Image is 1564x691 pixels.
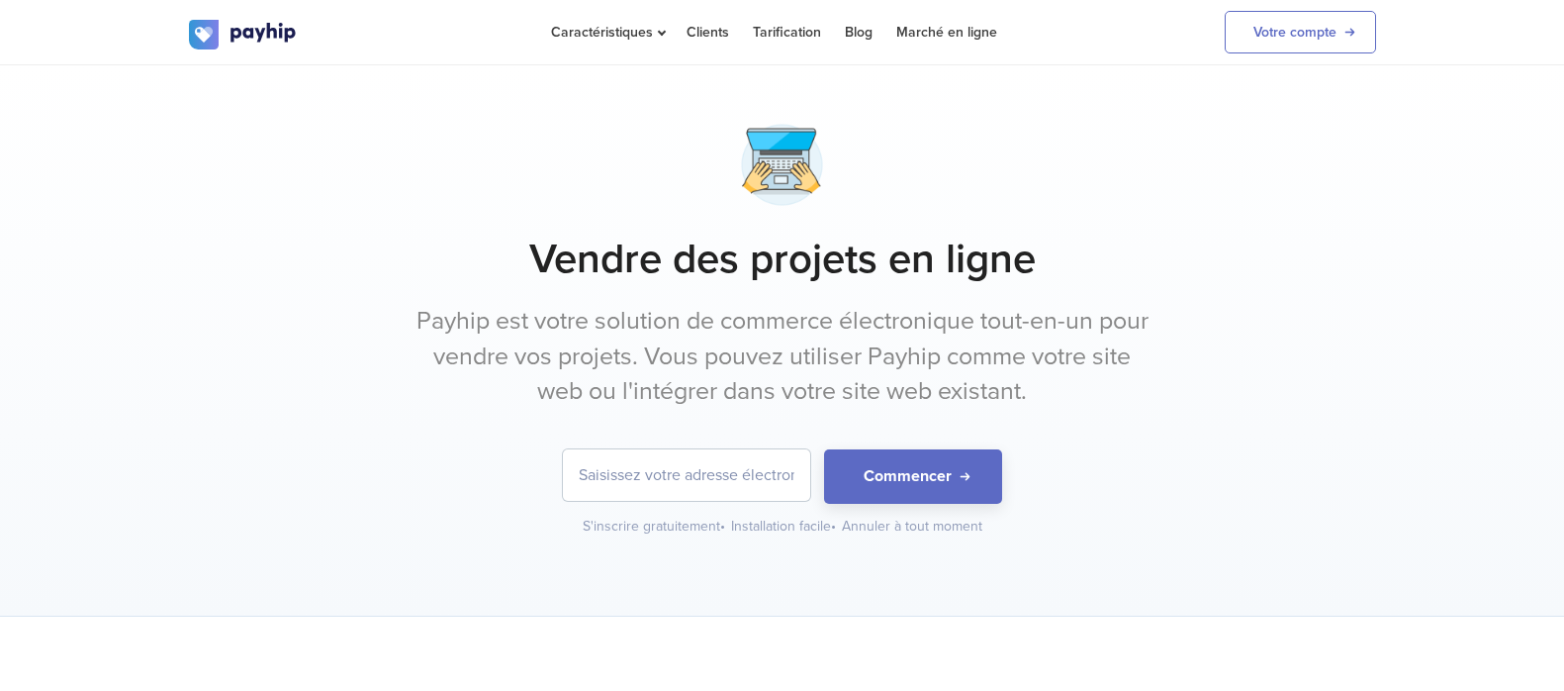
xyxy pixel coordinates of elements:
[720,518,725,535] span: •
[583,517,727,537] div: S'inscrire gratuitement
[189,235,1376,284] h1: Vendre des projets en ligne
[732,115,832,215] img: macbook-typing-2-hej2fsgvy3lux6ii1y2exr.png
[731,517,838,537] div: Installation facile
[563,449,810,501] input: Saisissez votre adresse électronique
[824,449,1002,504] button: Commencer
[1225,11,1376,53] a: Votre compte
[551,24,663,41] span: Caractéristiques
[831,518,836,535] span: •
[842,517,982,537] div: Annuler à tout moment
[412,304,1153,410] p: Payhip est votre solution de commerce électronique tout-en-un pour vendre vos projets. Vous pouve...
[189,20,298,49] img: logo.svg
